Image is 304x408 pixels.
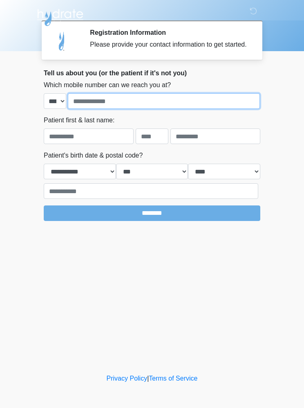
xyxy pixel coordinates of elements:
[50,29,74,53] img: Agent Avatar
[44,151,143,160] label: Patient's birth date & postal code?
[149,375,197,382] a: Terms of Service
[90,40,248,50] div: Please provide your contact information to get started.
[44,115,114,125] label: Patient first & last name:
[44,69,260,77] h2: Tell us about you (or the patient if it's not you)
[44,80,171,90] label: Which mobile number can we reach you at?
[107,375,148,382] a: Privacy Policy
[147,375,149,382] a: |
[36,6,85,27] img: Hydrate IV Bar - Flagstaff Logo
